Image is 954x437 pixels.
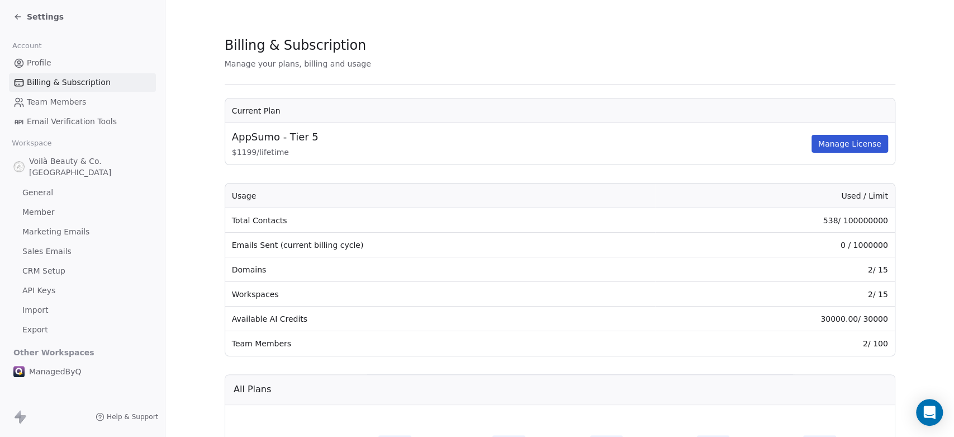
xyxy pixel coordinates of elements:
[22,324,48,336] span: Export
[27,96,86,108] span: Team Members
[22,265,65,277] span: CRM Setup
[225,282,656,307] td: Workspaces
[27,116,117,128] span: Email Verification Tools
[655,233,894,257] td: 0 / 1000000
[27,11,64,22] span: Settings
[22,187,53,199] span: General
[7,135,56,152] span: Workspace
[9,321,156,339] a: Export
[9,262,156,280] a: CRM Setup
[916,399,943,426] div: Open Intercom Messenger
[22,226,89,238] span: Marketing Emails
[225,307,656,331] td: Available AI Credits
[9,281,156,300] a: API Keys
[27,77,111,88] span: Billing & Subscription
[22,246,72,257] span: Sales Emails
[234,383,271,396] span: All Plans
[655,307,894,331] td: 30000.00 / 30000
[655,282,894,307] td: 2 / 15
[22,304,48,316] span: Import
[9,203,156,222] a: Member
[225,37,366,54] span: Billing & Subscription
[9,54,156,72] a: Profile
[655,331,894,356] td: 2 / 100
[13,11,64,22] a: Settings
[22,285,55,297] span: API Keys
[225,233,656,257] td: Emails Sent (current billing cycle)
[225,257,656,282] td: Domains
[225,98,895,123] th: Current Plan
[9,73,156,92] a: Billing & Subscription
[7,37,46,54] span: Account
[225,184,656,208] th: Usage
[811,135,888,153] button: Manage License
[232,130,319,144] span: AppSumo - Tier 5
[96,412,158,421] a: Help & Support
[655,208,894,233] td: 538 / 100000000
[225,331,656,356] td: Team Members
[9,93,156,111] a: Team Members
[29,156,151,178] span: Voilà Beauty & Co. [GEOGRAPHIC_DATA]
[9,223,156,241] a: Marketing Emails
[9,301,156,319] a: Import
[655,257,894,282] td: 2 / 15
[22,206,55,218] span: Member
[107,412,158,421] span: Help & Support
[225,208,656,233] td: Total Contacts
[655,184,894,208] th: Used / Limit
[13,161,25,172] img: Voila_Beauty_And_Co_Logo.png
[9,242,156,261] a: Sales Emails
[27,57,51,69] span: Profile
[9,344,99,361] span: Other Workspaces
[29,366,81,377] span: ManagedByQ
[9,184,156,202] a: General
[232,147,809,158] span: $ 1199 / lifetime
[9,112,156,131] a: Email Verification Tools
[225,59,371,68] span: Manage your plans, billing and usage
[13,366,25,377] img: Stripe.png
